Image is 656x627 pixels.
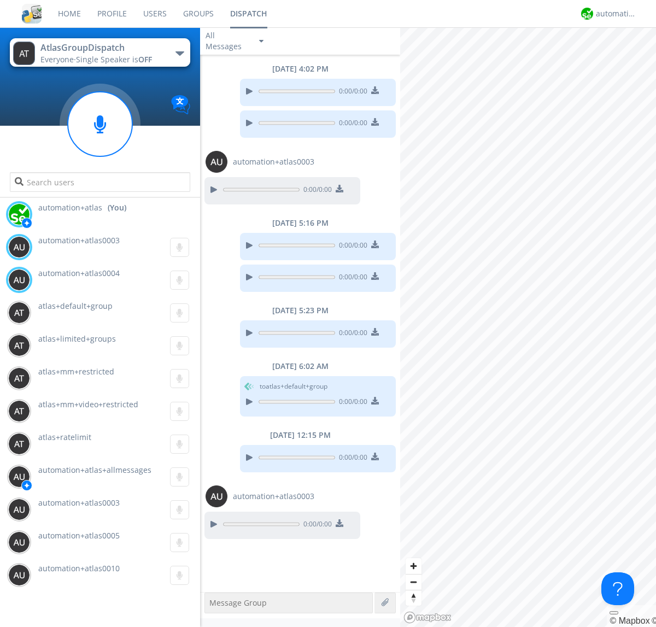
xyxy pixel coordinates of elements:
span: automation+atlas0010 [38,563,120,573]
div: All Messages [206,30,249,52]
span: 0:00 / 0:00 [335,453,367,465]
span: 0:00 / 0:00 [335,118,367,130]
img: 373638.png [206,485,227,507]
img: d2d01cd9b4174d08988066c6d424eccd [8,203,30,225]
img: download media button [371,397,379,405]
span: Reset bearing to north [406,590,421,606]
span: 0:00 / 0:00 [335,328,367,340]
div: (You) [108,202,126,213]
span: automation+atlas0003 [38,235,120,245]
img: download media button [336,185,343,192]
span: automation+atlas+allmessages [38,465,151,475]
img: d2d01cd9b4174d08988066c6d424eccd [581,8,593,20]
span: atlas+default+group [38,301,113,311]
img: download media button [371,328,379,336]
div: [DATE] 6:02 AM [200,361,400,372]
img: 373638.png [13,42,35,65]
img: cddb5a64eb264b2086981ab96f4c1ba7 [22,4,42,24]
span: atlas+mm+video+restricted [38,399,138,409]
img: download media button [371,118,379,126]
img: 373638.png [8,564,30,586]
span: automation+atlas0003 [233,156,314,167]
span: automation+atlas0005 [38,530,120,541]
a: Mapbox [610,616,649,625]
img: 373638.png [8,433,30,455]
button: Reset bearing to north [406,590,421,606]
img: 373638.png [206,151,227,173]
img: 373638.png [8,302,30,324]
img: caret-down-sm.svg [259,40,263,43]
span: automation+atlas0003 [38,497,120,508]
img: 373638.png [8,400,30,422]
a: Mapbox logo [403,611,452,624]
img: 373638.png [8,466,30,488]
img: 373638.png [8,531,30,553]
span: Single Speaker is [76,54,152,65]
img: 373638.png [8,367,30,389]
div: [DATE] 5:16 PM [200,218,400,228]
span: 0:00 / 0:00 [335,397,367,409]
span: 0:00 / 0:00 [335,86,367,98]
img: download media button [371,272,379,280]
img: 373638.png [8,335,30,356]
span: 0:00 / 0:00 [335,241,367,253]
img: 373638.png [8,236,30,258]
button: AtlasGroupDispatchEveryone·Single Speaker isOFF [10,38,190,67]
button: Zoom in [406,558,421,574]
span: to atlas+default+group [260,382,327,391]
div: [DATE] 5:23 PM [200,305,400,316]
img: download media button [336,519,343,527]
button: Toggle attribution [610,611,618,614]
input: Search users [10,172,190,192]
div: AtlasGroupDispatch [40,42,163,54]
img: download media button [371,241,379,248]
span: 0:00 / 0:00 [335,272,367,284]
div: automation+atlas [596,8,637,19]
img: 373638.png [8,499,30,520]
div: [DATE] 12:15 PM [200,430,400,441]
span: 0:00 / 0:00 [300,185,332,197]
span: automation+atlas [38,202,102,213]
img: 373638.png [8,269,30,291]
span: automation+atlas0004 [38,268,120,278]
iframe: Toggle Customer Support [601,572,634,605]
span: atlas+mm+restricted [38,366,114,377]
span: OFF [138,54,152,65]
span: atlas+limited+groups [38,333,116,344]
span: 0:00 / 0:00 [300,519,332,531]
img: Translation enabled [171,95,190,114]
div: Everyone · [40,54,163,65]
img: download media button [371,86,379,94]
button: Zoom out [406,574,421,590]
div: [DATE] 4:02 PM [200,63,400,74]
img: download media button [371,453,379,460]
span: atlas+ratelimit [38,432,91,442]
span: automation+atlas0003 [233,491,314,502]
